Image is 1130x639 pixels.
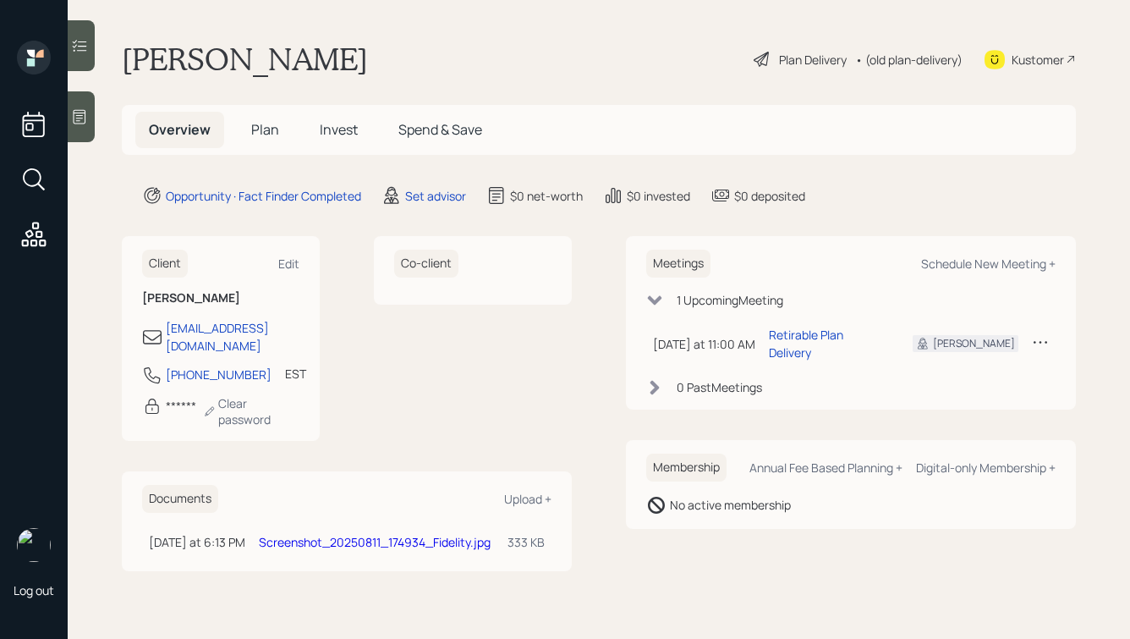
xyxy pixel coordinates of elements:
span: Invest [320,120,358,139]
span: Spend & Save [398,120,482,139]
div: [PHONE_NUMBER] [166,366,272,383]
h6: Co-client [394,250,458,278]
h1: [PERSON_NAME] [122,41,368,78]
h6: Meetings [646,250,710,278]
div: $0 net-worth [510,187,583,205]
div: [DATE] at 6:13 PM [149,533,245,551]
div: Log out [14,582,54,598]
div: Annual Fee Based Planning + [749,460,902,476]
div: [EMAIL_ADDRESS][DOMAIN_NAME] [166,319,299,355]
h6: Documents [142,485,218,513]
div: 333 KB [507,533,545,551]
div: Upload + [504,491,551,507]
div: [DATE] at 11:00 AM [653,335,755,353]
div: 1 Upcoming Meeting [677,291,783,309]
div: Set advisor [405,187,466,205]
div: Plan Delivery [779,51,847,69]
div: Digital-only Membership + [916,460,1056,476]
div: [PERSON_NAME] [933,336,1015,351]
div: Opportunity · Fact Finder Completed [166,187,361,205]
span: Plan [251,120,279,139]
div: Schedule New Meeting + [921,256,1056,272]
div: 0 Past Meeting s [677,378,762,396]
a: Screenshot_20250811_174934_Fidelity.jpg [259,534,491,550]
div: Clear password [203,395,299,427]
h6: Client [142,250,188,278]
div: No active membership [670,496,791,514]
div: $0 deposited [734,187,805,205]
span: Overview [149,120,211,139]
h6: Membership [646,454,727,482]
div: • (old plan-delivery) [855,51,963,69]
div: Retirable Plan Delivery [769,326,886,361]
div: EST [285,365,306,383]
div: $0 invested [627,187,690,205]
h6: [PERSON_NAME] [142,291,299,306]
div: Edit [278,256,299,272]
img: hunter_neumayer.jpg [17,528,51,562]
div: Kustomer [1012,51,1064,69]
